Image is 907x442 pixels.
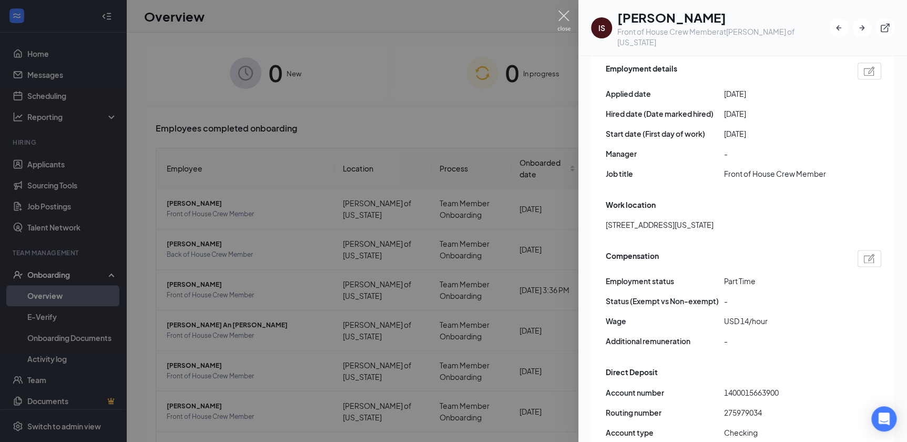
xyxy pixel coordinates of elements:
button: ExternalLink [875,18,894,37]
span: Routing number [606,406,724,418]
span: Checking [724,426,842,438]
div: Front of House Crew Member at [PERSON_NAME] of [US_STATE] [617,26,829,47]
svg: ArrowRight [857,23,867,33]
span: 1400015663900 [724,386,842,398]
span: Start date (First day of work) [606,128,724,139]
span: Employment details [606,63,677,79]
span: [DATE] [724,88,842,99]
div: Open Intercom Messenger [871,406,896,431]
span: Job title [606,168,724,179]
span: Manager [606,148,724,159]
span: Compensation [606,250,659,267]
span: Front of House Crew Member [724,168,842,179]
span: Work location [606,199,656,210]
h1: [PERSON_NAME] [617,8,829,26]
span: Account type [606,426,724,438]
svg: ArrowLeftNew [833,23,844,33]
span: Wage [606,315,724,327]
span: Applied date [606,88,724,99]
span: Employment status [606,275,724,287]
button: ArrowLeftNew [829,18,848,37]
span: - [724,295,842,307]
span: USD 14/hour [724,315,842,327]
span: Additional remuneration [606,335,724,347]
div: IS [598,23,605,33]
span: Hired date (Date marked hired) [606,108,724,119]
span: - [724,335,842,347]
span: Status (Exempt vs Non-exempt) [606,295,724,307]
span: 275979034 [724,406,842,418]
span: [DATE] [724,108,842,119]
span: Direct Deposit [606,366,658,378]
span: [DATE] [724,128,842,139]
svg: ExternalLink [880,23,890,33]
span: [STREET_ADDRESS][US_STATE] [606,219,714,230]
button: ArrowRight [852,18,871,37]
span: Account number [606,386,724,398]
span: Part Time [724,275,842,287]
span: - [724,148,842,159]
